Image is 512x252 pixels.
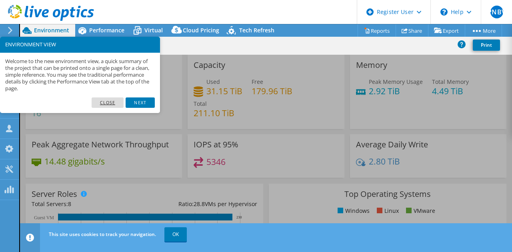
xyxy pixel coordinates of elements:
svg: \n [440,8,448,16]
span: Cloud Pricing [183,26,219,34]
span: Environment [34,26,69,34]
a: Close [92,97,124,108]
p: Welcome to the new environment view, a quick summary of the project that can be printed onto a si... [5,58,155,92]
a: Next [126,97,154,108]
span: Virtual [144,26,163,34]
span: Performance [89,26,124,34]
a: Export [428,24,465,37]
h3: ENVIRONMENT VIEW [5,42,155,47]
a: More [465,24,502,37]
span: Tech Refresh [239,26,274,34]
a: Reports [358,24,396,37]
a: Share [396,24,428,37]
span: PNBV [490,6,503,18]
a: Print [473,40,500,51]
a: OK [164,227,187,242]
span: This site uses cookies to track your navigation. [49,231,156,238]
